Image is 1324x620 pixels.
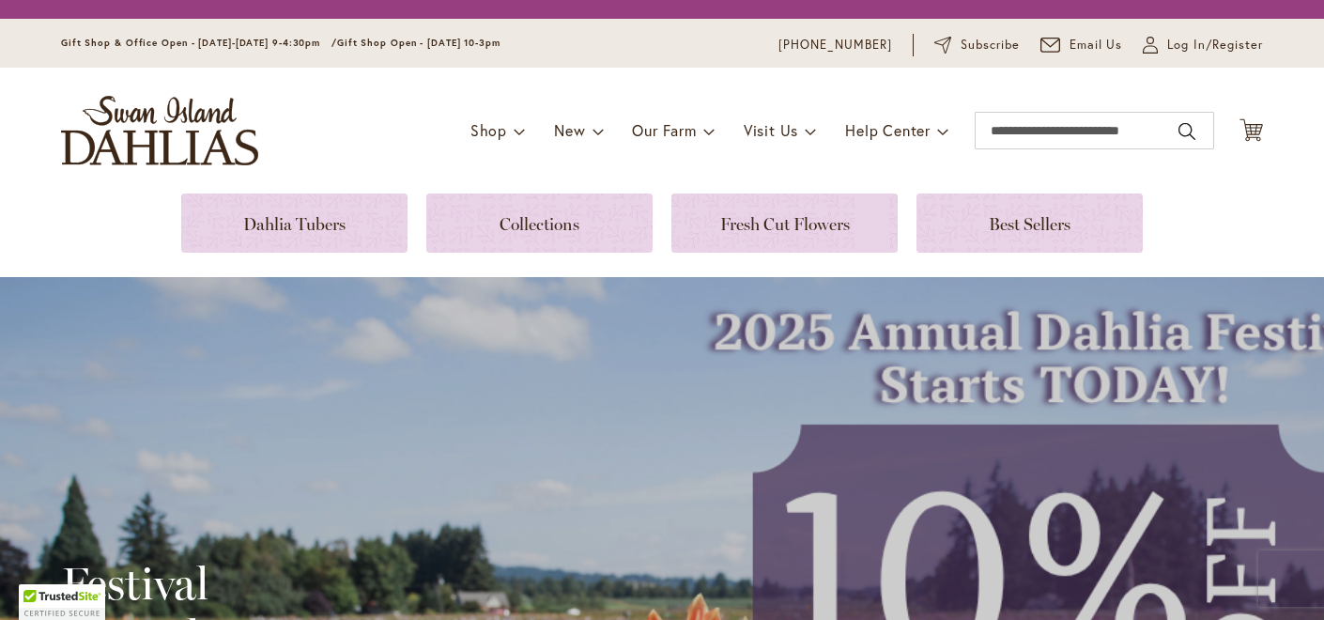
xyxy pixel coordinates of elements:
a: Subscribe [934,36,1020,54]
a: Log In/Register [1143,36,1263,54]
span: Shop [470,120,507,140]
span: Help Center [845,120,931,140]
span: Visit Us [744,120,798,140]
span: Email Us [1070,36,1123,54]
span: Gift Shop Open - [DATE] 10-3pm [337,37,500,49]
button: Search [1178,116,1195,147]
span: Log In/Register [1167,36,1263,54]
a: [PHONE_NUMBER] [778,36,892,54]
div: TrustedSite Certified [19,584,105,620]
span: Gift Shop & Office Open - [DATE]-[DATE] 9-4:30pm / [61,37,337,49]
span: Our Farm [632,120,696,140]
span: New [554,120,585,140]
a: Email Us [1040,36,1123,54]
span: Subscribe [961,36,1020,54]
a: store logo [61,96,258,165]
